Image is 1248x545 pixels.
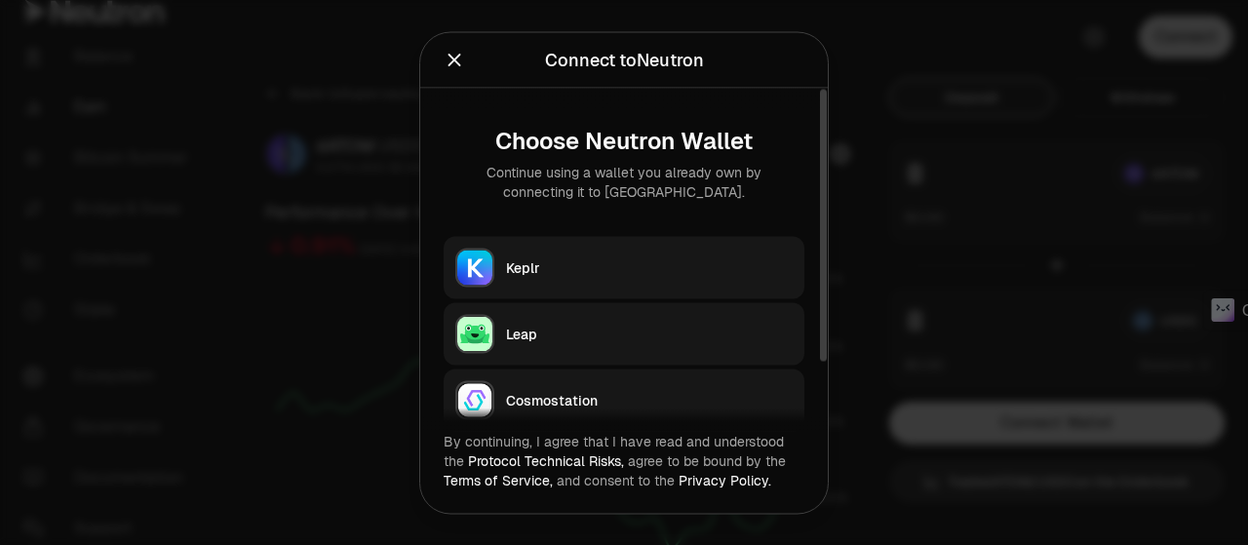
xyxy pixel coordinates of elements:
[506,324,793,343] div: Leap
[506,390,793,409] div: Cosmostation
[457,316,492,351] img: Leap
[444,46,465,73] button: Close
[444,431,804,489] div: By continuing, I agree that I have read and understood the agree to be bound by the and consent t...
[679,471,771,488] a: Privacy Policy.
[506,257,793,277] div: Keplr
[459,162,789,201] div: Continue using a wallet you already own by connecting it to [GEOGRAPHIC_DATA].
[444,302,804,365] button: LeapLeap
[444,471,553,488] a: Terms of Service,
[468,451,624,469] a: Protocol Technical Risks,
[457,382,492,417] img: Cosmostation
[457,250,492,285] img: Keplr
[444,369,804,431] button: CosmostationCosmostation
[459,127,789,154] div: Choose Neutron Wallet
[545,46,704,73] div: Connect to Neutron
[444,236,804,298] button: KeplrKeplr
